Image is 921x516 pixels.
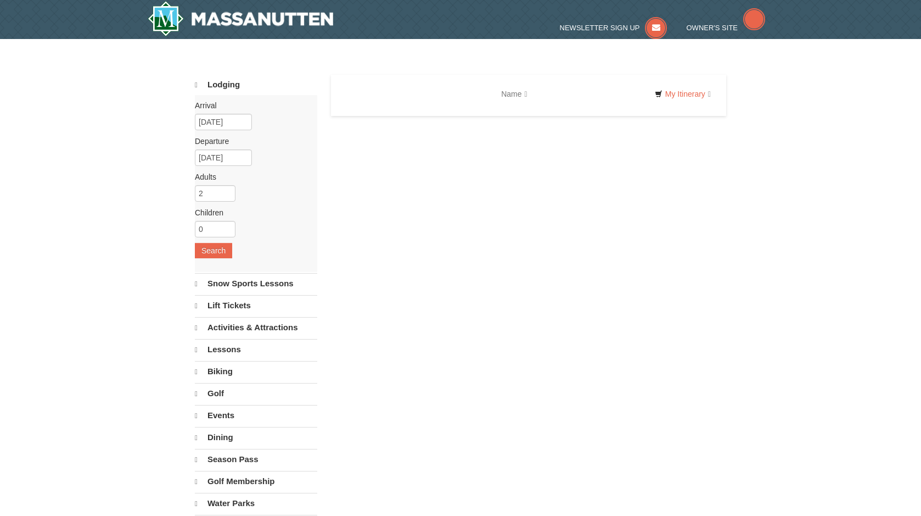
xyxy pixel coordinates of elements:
[148,1,333,36] a: Massanutten Resort
[195,207,309,218] label: Children
[195,427,317,448] a: Dining
[195,361,317,382] a: Biking
[195,75,317,95] a: Lodging
[560,24,667,32] a: Newsletter Sign Up
[195,171,309,182] label: Adults
[195,273,317,294] a: Snow Sports Lessons
[195,243,232,258] button: Search
[195,383,317,404] a: Golf
[195,493,317,514] a: Water Parks
[687,24,766,32] a: Owner's Site
[195,317,317,338] a: Activities & Attractions
[195,405,317,426] a: Events
[195,295,317,316] a: Lift Tickets
[195,471,317,492] a: Golf Membership
[195,449,317,470] a: Season Pass
[195,339,317,360] a: Lessons
[195,136,309,147] label: Departure
[560,24,640,32] span: Newsletter Sign Up
[687,24,738,32] span: Owner's Site
[648,86,718,102] a: My Itinerary
[493,83,535,105] a: Name
[195,100,309,111] label: Arrival
[148,1,333,36] img: Massanutten Resort Logo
